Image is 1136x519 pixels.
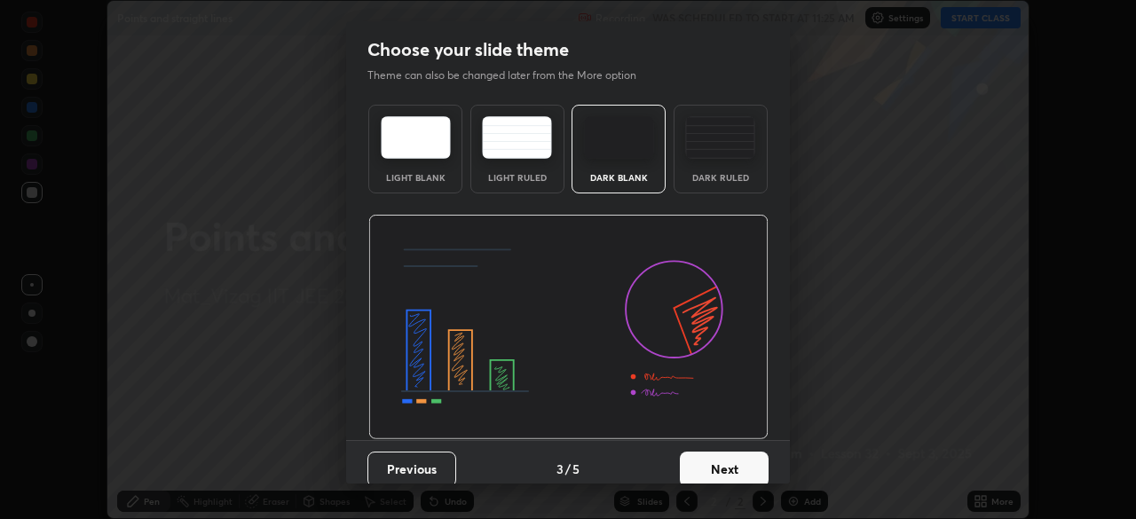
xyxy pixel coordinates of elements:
p: Theme can also be changed later from the More option [367,67,655,83]
div: Light Ruled [482,173,553,182]
img: lightTheme.e5ed3b09.svg [381,116,451,159]
div: Dark Blank [583,173,654,182]
img: darkThemeBanner.d06ce4a2.svg [368,215,769,440]
div: Dark Ruled [685,173,756,182]
h4: / [565,460,571,478]
h4: 3 [556,460,564,478]
img: darkRuledTheme.de295e13.svg [685,116,755,159]
h4: 5 [572,460,580,478]
img: lightRuledTheme.5fabf969.svg [482,116,552,159]
img: darkTheme.f0cc69e5.svg [584,116,654,159]
h2: Choose your slide theme [367,38,569,61]
button: Previous [367,452,456,487]
div: Light Blank [380,173,451,182]
button: Next [680,452,769,487]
